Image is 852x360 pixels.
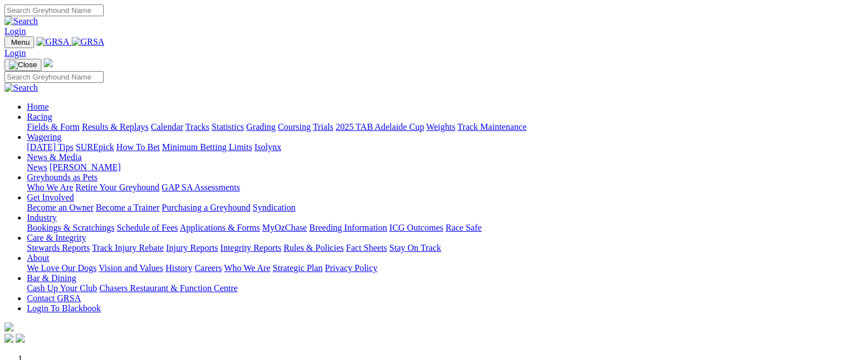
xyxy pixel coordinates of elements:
[27,263,96,273] a: We Love Our Dogs
[180,223,260,232] a: Applications & Forms
[76,183,160,192] a: Retire Your Greyhound
[27,183,73,192] a: Who We Are
[4,48,26,58] a: Login
[220,243,281,253] a: Integrity Reports
[117,223,178,232] a: Schedule of Fees
[426,122,455,132] a: Weights
[49,162,120,172] a: [PERSON_NAME]
[4,26,26,36] a: Login
[27,303,101,313] a: Login To Blackbook
[212,122,244,132] a: Statistics
[325,263,378,273] a: Privacy Policy
[185,122,209,132] a: Tracks
[27,273,76,283] a: Bar & Dining
[27,142,848,152] div: Wagering
[313,122,333,132] a: Trials
[309,223,387,232] a: Breeding Information
[96,203,160,212] a: Become a Trainer
[27,293,81,303] a: Contact GRSA
[27,152,82,162] a: News & Media
[162,203,250,212] a: Purchasing a Greyhound
[27,172,97,182] a: Greyhounds as Pets
[27,203,848,213] div: Get Involved
[92,243,164,253] a: Track Injury Rebate
[27,132,62,142] a: Wagering
[27,122,80,132] a: Fields & Form
[36,37,69,47] img: GRSA
[166,243,218,253] a: Injury Reports
[445,223,481,232] a: Race Safe
[27,233,86,242] a: Care & Integrity
[262,223,307,232] a: MyOzChase
[162,142,252,152] a: Minimum Betting Limits
[44,58,53,67] img: logo-grsa-white.png
[253,203,295,212] a: Syndication
[27,213,57,222] a: Industry
[99,263,163,273] a: Vision and Values
[283,243,344,253] a: Rules & Policies
[16,334,25,343] img: twitter.svg
[4,322,13,331] img: logo-grsa-white.png
[4,59,41,71] button: Toggle navigation
[336,122,424,132] a: 2025 TAB Adelaide Cup
[458,122,527,132] a: Track Maintenance
[27,283,848,293] div: Bar & Dining
[27,223,848,233] div: Industry
[9,60,37,69] img: Close
[27,243,90,253] a: Stewards Reports
[27,243,848,253] div: Care & Integrity
[165,263,192,273] a: History
[11,38,30,46] span: Menu
[4,71,104,83] input: Search
[27,283,97,293] a: Cash Up Your Club
[72,37,105,47] img: GRSA
[4,334,13,343] img: facebook.svg
[27,253,49,263] a: About
[4,4,104,16] input: Search
[117,142,160,152] a: How To Bet
[27,203,94,212] a: Become an Owner
[194,263,222,273] a: Careers
[27,162,848,172] div: News & Media
[76,142,114,152] a: SUREpick
[27,122,848,132] div: Racing
[82,122,148,132] a: Results & Replays
[246,122,276,132] a: Grading
[389,223,443,232] a: ICG Outcomes
[4,16,38,26] img: Search
[4,36,34,48] button: Toggle navigation
[27,223,114,232] a: Bookings & Scratchings
[278,122,311,132] a: Coursing
[4,83,38,93] img: Search
[27,263,848,273] div: About
[254,142,281,152] a: Isolynx
[27,183,848,193] div: Greyhounds as Pets
[27,112,52,121] a: Racing
[273,263,323,273] a: Strategic Plan
[151,122,183,132] a: Calendar
[27,193,74,202] a: Get Involved
[162,183,240,192] a: GAP SA Assessments
[27,142,73,152] a: [DATE] Tips
[27,162,47,172] a: News
[224,263,271,273] a: Who We Are
[389,243,441,253] a: Stay On Track
[346,243,387,253] a: Fact Sheets
[99,283,238,293] a: Chasers Restaurant & Function Centre
[27,102,49,111] a: Home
